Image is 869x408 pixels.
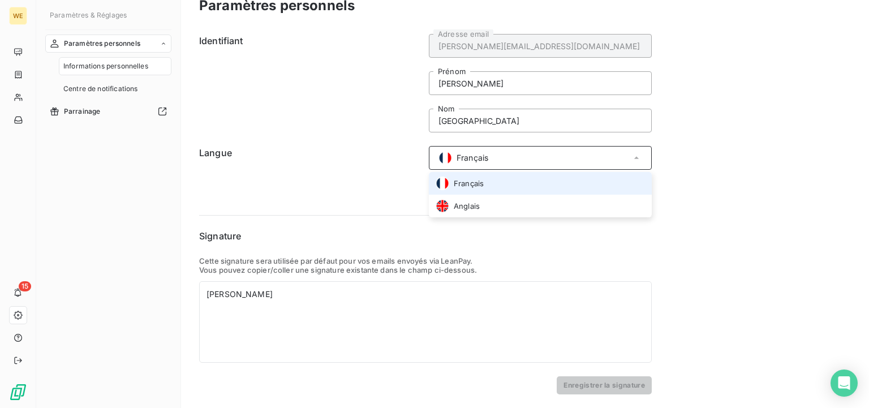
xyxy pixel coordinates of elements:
span: Paramètres & Réglages [50,11,127,19]
h6: Identifiant [199,34,422,132]
span: Français [454,178,484,189]
span: Parrainage [64,106,101,117]
div: Open Intercom Messenger [831,370,858,397]
input: placeholder [429,34,652,58]
h6: Langue [199,146,422,170]
span: Centre de notifications [63,84,137,94]
a: Parrainage [45,102,171,121]
input: placeholder [429,109,652,132]
button: Enregistrer la signature [557,376,652,394]
p: Vous pouvez copier/coller une signature existante dans le champ ci-dessous. [199,265,652,274]
a: Centre de notifications [59,80,171,98]
h6: Signature [199,229,652,243]
span: Français [457,152,488,164]
span: Anglais [454,201,480,212]
a: Informations personnelles [59,57,171,75]
div: WE [9,7,27,25]
img: Logo LeanPay [9,383,27,401]
p: Cette signature sera utilisée par défaut pour vos emails envoyés via LeanPay. [199,256,652,265]
span: Informations personnelles [63,61,148,71]
input: placeholder [429,71,652,95]
span: 15 [19,281,31,291]
span: Paramètres personnels [64,38,140,49]
div: [PERSON_NAME] [207,289,644,300]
